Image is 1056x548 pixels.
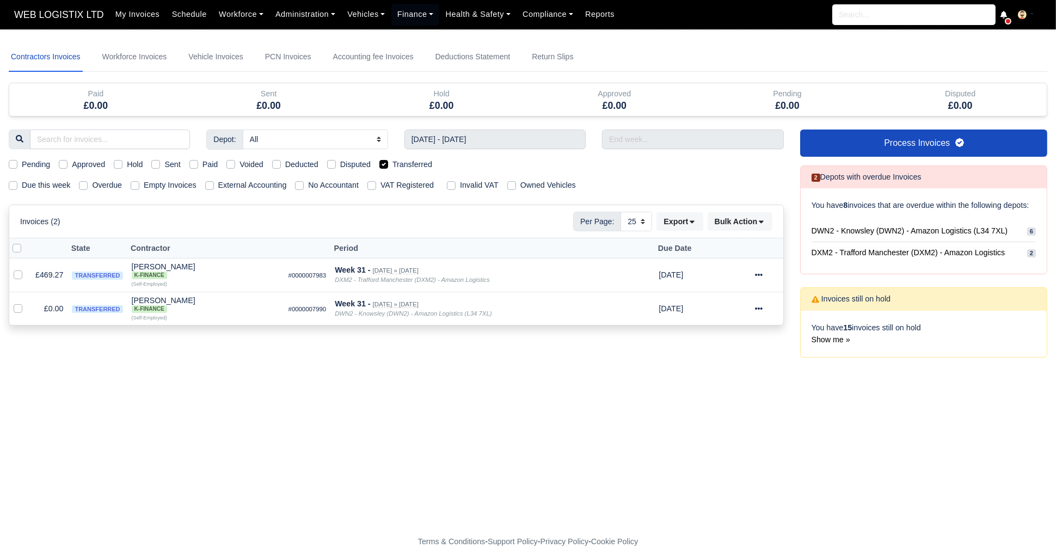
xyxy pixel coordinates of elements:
[72,272,122,280] span: transferred
[191,100,347,112] h5: £0.00
[801,311,1047,358] div: You have invoices still on hold
[656,212,707,231] div: Export
[9,83,182,116] div: Paid
[1027,249,1036,257] span: 2
[206,130,243,149] span: Depot:
[541,537,589,546] a: Privacy Policy
[9,42,83,72] a: Contractors Invoices
[218,535,838,548] div: - - -
[335,266,370,274] strong: Week 31 -
[591,537,638,546] a: Cookie Policy
[288,306,327,312] small: #0000007990
[800,130,1048,157] a: Process Invoices
[579,4,621,25] a: Reports
[31,258,67,292] td: £469.27
[100,42,169,72] a: Workforce Invoices
[373,301,419,308] small: [DATE] » [DATE]
[331,42,416,72] a: Accounting fee Invoices
[164,158,180,171] label: Sent
[22,179,70,192] label: Due this week
[132,297,280,313] div: [PERSON_NAME]
[132,272,167,279] span: K-Finance
[335,299,370,308] strong: Week 31 -
[520,179,576,192] label: Owned Vehicles
[708,212,772,231] div: Bulk Action
[72,158,105,171] label: Approved
[573,212,621,231] span: Per Page:
[536,100,693,112] h5: £0.00
[363,100,520,112] h5: £0.00
[709,88,866,100] div: Pending
[812,220,1036,242] a: DWN2 - Knowsley (DWN2) - Amazon Logistics (L34 7XL) 6
[882,100,1039,112] h5: £0.00
[330,238,654,258] th: Period
[17,100,174,112] h5: £0.00
[1002,496,1056,548] iframe: Chat Widget
[843,323,852,332] strong: 15
[269,4,341,25] a: Administration
[433,42,512,72] a: Deductions Statement
[341,4,391,25] a: Vehicles
[812,294,891,304] h6: Invoices still on hold
[127,158,143,171] label: Hold
[843,201,848,210] strong: 8
[392,158,432,171] label: Transferred
[812,173,922,182] h6: Depots with overdue Invoices
[460,179,499,192] label: Invalid VAT
[659,304,683,313] span: 5 days ago
[335,276,489,283] i: DXM2 - Trafford Manchester (DXM2) - Amazon Logistics
[132,297,280,313] div: [PERSON_NAME] K-Finance
[418,537,485,546] a: Terms & Conditions
[709,100,866,112] h5: £0.00
[132,263,280,279] div: [PERSON_NAME] K-Finance
[9,4,109,26] a: WEB LOGISTIX LTD
[832,4,996,25] input: Search...
[659,270,683,279] span: 5 days ago
[288,272,327,279] small: #0000007983
[812,174,820,182] span: 2
[132,315,167,321] small: (Self-Employed)
[812,225,1008,237] span: DWN2 - Knowsley (DWN2) - Amazon Logistics (L34 7XL)
[109,4,166,25] a: My Invoices
[701,83,874,116] div: Pending
[882,88,1039,100] div: Disputed
[17,88,174,100] div: Paid
[380,179,434,192] label: VAT Registered
[182,83,355,116] div: Sent
[22,158,50,171] label: Pending
[363,88,520,100] div: Hold
[654,238,734,258] th: Due Date
[373,267,419,274] small: [DATE] » [DATE]
[874,83,1047,116] div: Disputed
[31,292,67,325] td: £0.00
[263,42,314,72] a: PCN Invoices
[602,130,783,149] input: End week...
[191,88,347,100] div: Sent
[517,4,579,25] a: Compliance
[340,158,371,171] label: Disputed
[812,335,850,344] a: Show me »
[439,4,517,25] a: Health & Safety
[92,179,122,192] label: Overdue
[132,281,167,287] small: (Self-Employed)
[132,305,167,313] span: K-Finance
[812,247,1005,259] span: DXM2 - Trafford Manchester (DXM2) - Amazon Logistics
[528,83,701,116] div: Approved
[144,179,197,192] label: Empty Invoices
[67,238,127,258] th: State
[202,158,218,171] label: Paid
[404,130,586,149] input: Start week...
[530,42,575,72] a: Return Slips
[166,4,213,25] a: Schedule
[72,305,122,313] span: transferred
[335,310,492,317] i: DWN2 - Knowsley (DWN2) - Amazon Logistics (L34 7XL)
[285,158,318,171] label: Deducted
[213,4,269,25] a: Workforce
[488,537,538,546] a: Support Policy
[812,199,1036,212] p: You have invoices that are overdue within the following depots:
[186,42,245,72] a: Vehicle Invoices
[812,242,1036,263] a: DXM2 - Trafford Manchester (DXM2) - Amazon Logistics 2
[656,212,703,231] button: Export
